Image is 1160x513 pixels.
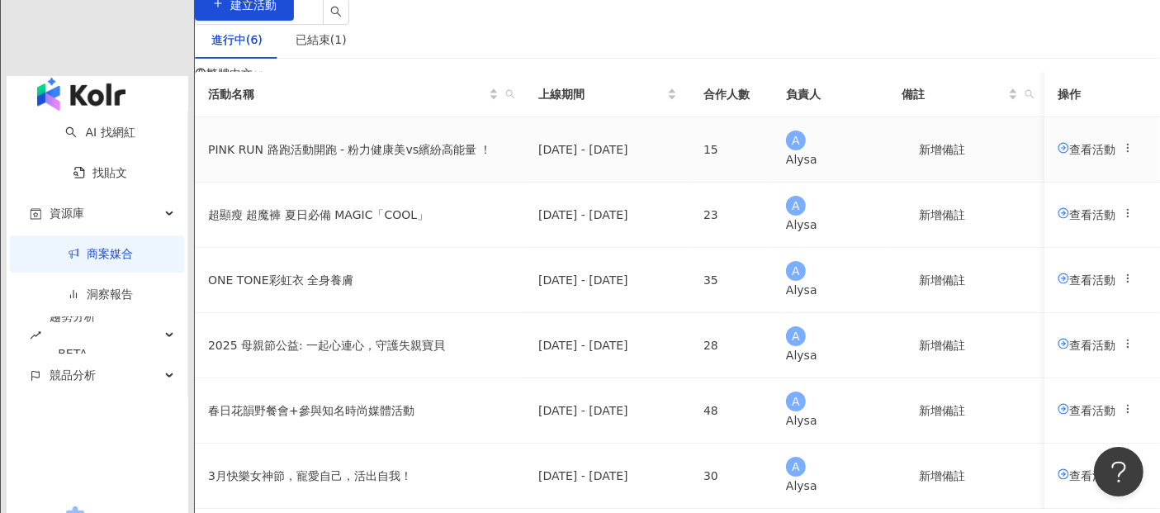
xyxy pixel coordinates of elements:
td: 超顯瘦 超魔褲 夏日必備 MAGIC「COOL」 [195,183,525,248]
th: 合作人數 [690,72,773,117]
div: Alysa [786,216,875,234]
span: 查看活動 [1058,403,1115,416]
span: 新增備註 [919,208,965,221]
span: 查看活動 [1058,338,1115,351]
a: 商案媒合 [68,247,134,260]
span: A [792,262,800,280]
span: search [330,6,342,17]
td: 30 [690,444,773,509]
span: search [502,82,518,107]
div: Alysa [786,411,875,430]
td: 35 [690,248,773,313]
th: 活動名稱 [195,72,525,117]
a: 查看活動 [1058,273,1115,287]
a: 洞察報告 [68,287,134,301]
div: BETA [50,335,96,373]
a: 查看活動 [1058,339,1115,352]
span: 查看活動 [1058,468,1115,482]
td: 23 [690,183,773,248]
span: 查看活動 [1058,273,1115,286]
iframe: Help Scout Beacon - Open [1094,447,1143,496]
span: 備註 [902,85,1005,103]
td: [DATE] - [DATE] [525,313,690,378]
td: PINK RUN 路跑活動開跑 - 粉力健康美vs繽紛高能量 ！ [195,117,525,183]
span: A [792,458,800,476]
a: 找貼文 [73,166,128,179]
span: search [505,89,515,99]
span: 競品分析 [50,357,96,394]
th: 上線期間 [525,72,690,117]
td: [DATE] - [DATE] [525,378,690,444]
div: 已結束(1) [296,31,347,49]
td: 28 [690,313,773,378]
td: 春日花韻野餐會+參與知名時尚媒體活動 [195,378,525,444]
span: rise [30,330,41,341]
span: A [792,327,800,345]
span: 資源庫 [50,195,84,232]
span: search [1021,82,1038,107]
td: [DATE] - [DATE] [525,183,690,248]
span: 新增備註 [919,404,965,417]
button: 新增備註 [902,329,982,362]
td: 3月快樂女神節，寵愛自己，活出自我！ [195,444,525,509]
th: 負責人 [773,72,888,117]
th: 操作 [1044,72,1160,117]
th: 備註 [888,72,1044,117]
td: 2025 母親節公益: 一起心連心，守護失親寶貝 [195,313,525,378]
span: search [1025,89,1035,99]
td: ONE TONE彩虹衣 全身養膚 [195,248,525,313]
span: 活動名稱 [208,85,485,103]
span: 查看活動 [1058,142,1115,155]
span: 新增備註 [919,339,965,352]
div: Alysa [786,346,875,364]
button: 新增備註 [902,394,982,427]
td: 15 [690,117,773,183]
a: searchAI 找網紅 [65,126,135,139]
button: 新增備註 [902,264,982,297]
button: 新增備註 [902,459,982,492]
span: 新增備註 [919,273,965,287]
button: 新增備註 [902,198,982,231]
div: 進行中(6) [211,31,263,49]
span: 查看活動 [1058,207,1115,221]
span: A [792,197,800,215]
span: 趨勢分析 [50,298,96,373]
td: [DATE] - [DATE] [525,248,690,313]
div: Alysa [786,477,875,495]
a: 查看活動 [1058,469,1115,482]
a: 查看活動 [1058,208,1115,221]
span: A [792,131,800,150]
td: [DATE] - [DATE] [525,117,690,183]
div: Alysa [786,150,875,169]
img: logo [37,78,125,111]
span: 新增備註 [919,469,965,482]
td: 48 [690,378,773,444]
div: Alysa [786,281,875,299]
span: 上線期間 [538,85,664,103]
button: 新增備註 [902,133,982,166]
span: 新增備註 [919,143,965,156]
a: 查看活動 [1058,404,1115,417]
a: 查看活動 [1058,143,1115,156]
td: [DATE] - [DATE] [525,444,690,509]
span: A [792,392,800,411]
